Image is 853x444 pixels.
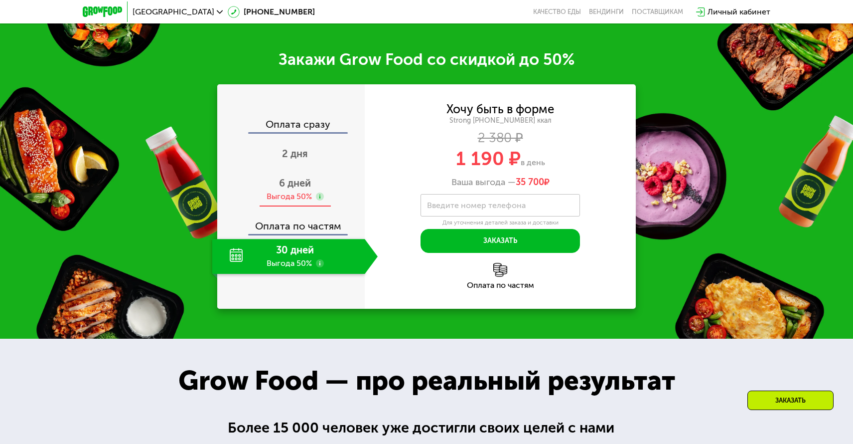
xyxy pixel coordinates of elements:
[133,8,214,16] span: [GEOGRAPHIC_DATA]
[365,281,636,289] div: Оплата по частям
[421,229,580,253] button: Заказать
[493,263,507,277] img: l6xcnZfty9opOoJh.png
[421,219,580,227] div: Для уточнения деталей заказа и доставки
[533,8,581,16] a: Качество еды
[708,6,770,18] div: Личный кабинет
[456,147,521,170] span: 1 190 ₽
[228,6,315,18] a: [PHONE_NUMBER]
[365,177,636,188] div: Ваша выгода —
[446,104,554,115] div: Хочу быть в форме
[427,203,526,208] label: Введите номер телефона
[521,158,545,167] span: в день
[218,119,365,132] div: Оплата сразу
[365,133,636,144] div: 2 380 ₽
[516,177,550,188] span: ₽
[228,417,626,439] div: Более 15 000 человек уже достигли своих целей с нами
[158,361,696,401] div: Grow Food — про реальный результат
[282,148,308,160] span: 2 дня
[218,211,365,234] div: Оплата по частям
[279,177,311,189] span: 6 дней
[365,116,636,125] div: Strong [PHONE_NUMBER] ккал
[589,8,624,16] a: Вендинги
[516,177,544,188] span: 35 700
[267,191,312,202] div: Выгода 50%
[747,391,834,410] div: Заказать
[632,8,683,16] div: поставщикам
